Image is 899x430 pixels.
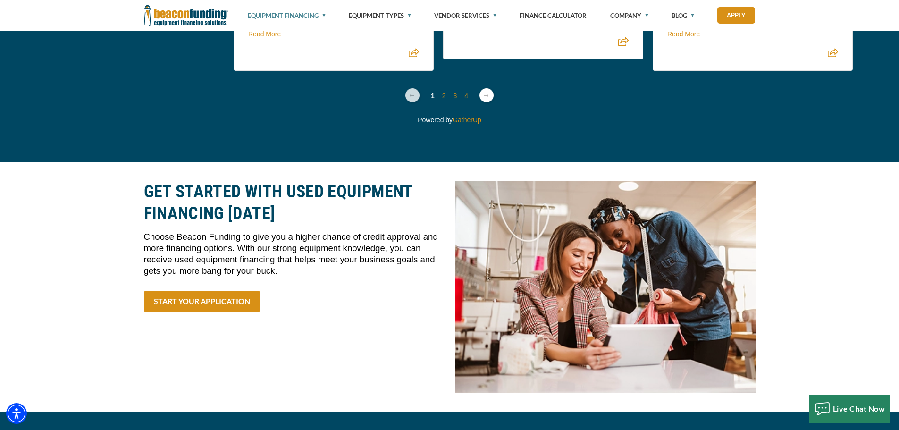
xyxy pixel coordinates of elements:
[453,116,481,124] a: GatherUp
[442,92,446,100] a: Change page to 2
[6,403,27,424] div: Accessibility Menu
[144,291,260,312] a: START YOUR APPLICATION
[24,117,875,123] p: Powered by
[144,232,438,276] span: Choose Beacon Funding to give you a higher chance of credit approval and more financing options. ...
[479,88,494,102] a: Next page
[144,181,444,224] h2: GET STARTED WITH USED EQUIPMENT FINANCING [DATE]
[248,30,281,38] a: Read More
[618,41,629,48] a: Share review
[431,92,435,100] a: Change page to 1
[717,7,755,24] a: Apply
[405,88,420,102] a: Previous page
[809,395,890,423] button: Live Chat Now
[454,92,457,100] a: Change page to 3
[455,181,756,393] img: Women looking at computer smiling
[833,404,885,413] span: Live Chat Now
[828,52,838,59] a: Share review
[667,30,700,38] a: Read More
[409,52,419,59] a: Share review
[464,92,468,100] a: Change page to 4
